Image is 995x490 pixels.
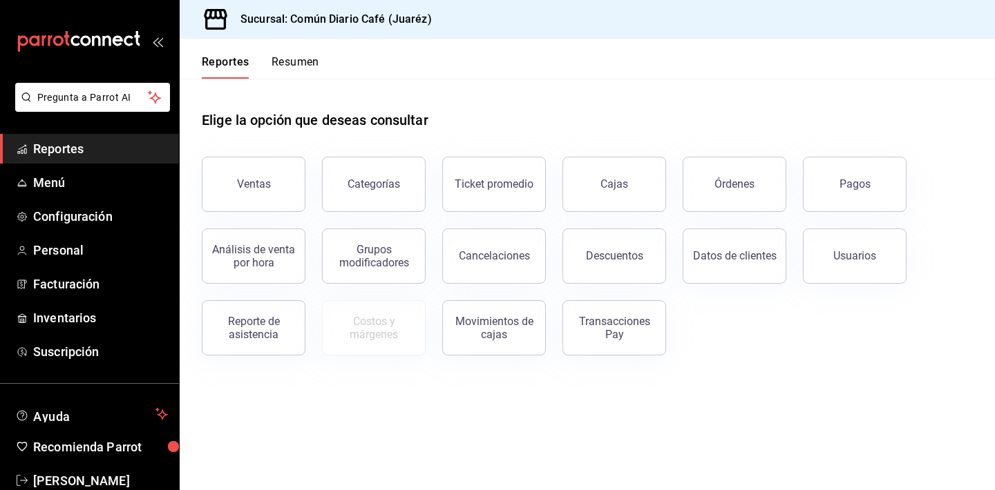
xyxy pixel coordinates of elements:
[272,55,319,79] button: Resumen
[442,157,546,212] button: Ticket promedio
[840,177,871,190] div: Pagos
[586,249,643,262] div: Descuentos
[803,157,907,212] button: Pagos
[237,177,271,190] div: Ventas
[33,275,168,293] span: Facturación
[33,406,150,422] span: Ayuda
[322,300,426,355] button: Contrata inventarios para ver este reporte
[211,315,296,341] div: Reporte de asistencia
[455,177,533,190] div: Ticket promedio
[202,157,305,212] button: Ventas
[714,177,755,190] div: Órdenes
[331,315,417,341] div: Costos y márgenes
[571,315,657,341] div: Transacciones Pay
[10,100,170,115] a: Pregunta a Parrot AI
[202,55,319,79] div: navigation tabs
[451,315,537,341] div: Movimientos de cajas
[152,36,163,47] button: open_drawer_menu
[33,438,168,456] span: Recomienda Parrot
[37,90,149,105] span: Pregunta a Parrot AI
[562,228,666,284] button: Descuentos
[322,228,426,284] button: Grupos modificadores
[33,241,168,259] span: Personal
[202,228,305,284] button: Análisis de venta por hora
[562,157,666,212] a: Cajas
[33,139,168,158] span: Reportes
[442,300,546,355] button: Movimientos de cajas
[803,228,907,284] button: Usuarios
[322,157,426,212] button: Categorías
[202,110,428,130] h1: Elige la opción que deseas consultar
[229,11,432,28] h3: Sucursal: Común Diario Café (Juaréz)
[331,243,417,269] div: Grupos modificadores
[202,55,249,79] button: Reportes
[33,342,168,361] span: Suscripción
[348,177,400,190] div: Categorías
[202,300,305,355] button: Reporte de asistencia
[33,308,168,327] span: Inventarios
[600,176,629,193] div: Cajas
[459,249,530,262] div: Cancelaciones
[15,83,170,112] button: Pregunta a Parrot AI
[33,471,168,490] span: [PERSON_NAME]
[33,173,168,192] span: Menú
[833,249,876,262] div: Usuarios
[562,300,666,355] button: Transacciones Pay
[693,249,777,262] div: Datos de clientes
[33,207,168,226] span: Configuración
[211,243,296,269] div: Análisis de venta por hora
[442,228,546,284] button: Cancelaciones
[683,228,786,284] button: Datos de clientes
[683,157,786,212] button: Órdenes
